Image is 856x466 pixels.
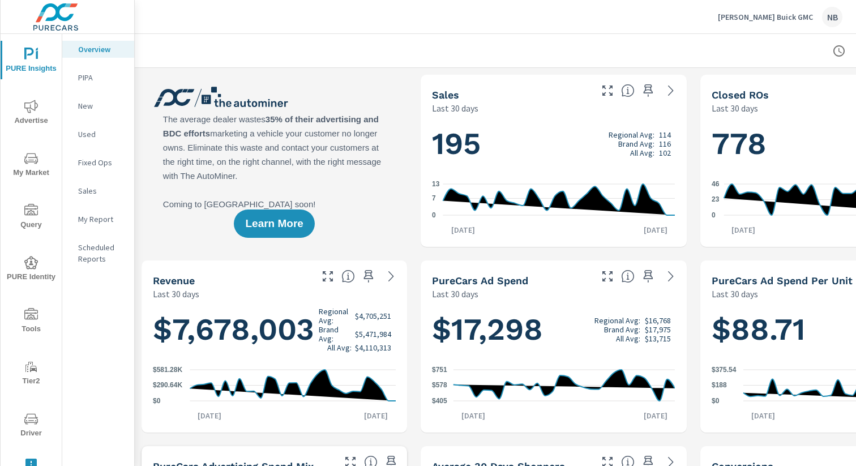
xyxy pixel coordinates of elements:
p: Scheduled Reports [78,242,125,264]
span: Number of vehicles sold by the dealership over the selected date range. [Source: This data is sou... [621,84,635,97]
span: Save this to your personalized report [639,82,657,100]
span: PURE Insights [4,48,58,75]
span: Tools [4,308,58,336]
p: [DATE] [636,410,675,421]
p: Regional Avg: [319,307,352,325]
div: PIPA [62,69,134,86]
text: 23 [712,196,720,204]
h1: $7,678,003 [153,307,396,352]
h5: Sales [432,89,459,101]
span: Advertise [4,100,58,127]
p: Brand Avg: [618,139,654,148]
span: Driver [4,412,58,440]
h5: Revenue [153,275,195,287]
text: $0 [712,397,720,405]
p: $4,705,251 [355,311,391,320]
p: Last 30 days [153,287,199,301]
text: 0 [432,211,436,219]
p: $5,471,984 [355,330,391,339]
p: [DATE] [743,410,783,421]
text: $751 [432,366,447,374]
button: Learn More [234,210,314,238]
span: My Market [4,152,58,179]
p: 116 [659,139,671,148]
p: 102 [659,148,671,157]
p: Last 30 days [432,287,478,301]
div: My Report [62,211,134,228]
p: All Avg: [630,148,654,157]
p: Last 30 days [432,101,478,115]
text: $290.64K [153,382,182,390]
p: Brand Avg: [604,325,640,334]
button: Make Fullscreen [598,82,617,100]
p: [DATE] [636,224,675,236]
p: Last 30 days [712,101,758,115]
div: Scheduled Reports [62,239,134,267]
p: Brand Avg: [319,325,352,343]
p: [DATE] [443,224,483,236]
p: All Avg: [327,343,352,352]
span: Save this to your personalized report [359,267,378,285]
p: Regional Avg: [609,130,654,139]
text: 7 [432,194,436,202]
text: 13 [432,180,440,188]
text: 0 [712,211,716,219]
button: Make Fullscreen [598,267,617,285]
span: Query [4,204,58,232]
p: [PERSON_NAME] Buick GMC [718,12,813,22]
p: Fixed Ops [78,157,125,168]
text: $0 [153,397,161,405]
p: Sales [78,185,125,196]
h5: PureCars Ad Spend [432,275,528,287]
p: [DATE] [453,410,493,421]
p: $4,110,313 [355,343,391,352]
p: Regional Avg: [594,316,640,325]
p: Used [78,129,125,140]
h5: Closed ROs [712,89,769,101]
text: $581.28K [153,366,182,374]
p: [DATE] [190,410,229,421]
div: Used [62,126,134,143]
p: New [78,100,125,112]
span: Tier2 [4,360,58,388]
p: $17,975 [645,325,671,334]
div: New [62,97,134,114]
div: NB [822,7,842,27]
a: See more details in report [662,82,680,100]
text: $578 [432,382,447,390]
text: $188 [712,381,727,389]
p: Last 30 days [712,287,758,301]
span: Total cost of media for all PureCars channels for the selected dealership group over the selected... [621,270,635,283]
h1: 195 [432,125,675,163]
p: All Avg: [616,334,640,343]
a: See more details in report [382,267,400,285]
p: 114 [659,130,671,139]
text: 46 [712,180,720,188]
p: [DATE] [724,224,763,236]
span: Learn More [245,219,303,229]
p: $13,715 [645,334,671,343]
div: Fixed Ops [62,154,134,171]
p: [DATE] [356,410,396,421]
span: PURE Identity [4,256,58,284]
button: Make Fullscreen [319,267,337,285]
text: $375.54 [712,366,737,374]
p: My Report [78,213,125,225]
div: Overview [62,41,134,58]
span: Total sales revenue over the selected date range. [Source: This data is sourced from the dealer’s... [341,270,355,283]
h1: $17,298 [432,310,675,349]
div: Sales [62,182,134,199]
text: $405 [432,397,447,405]
a: See more details in report [662,267,680,285]
p: PIPA [78,72,125,83]
p: $16,768 [645,316,671,325]
span: Save this to your personalized report [639,267,657,285]
p: Overview [78,44,125,55]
